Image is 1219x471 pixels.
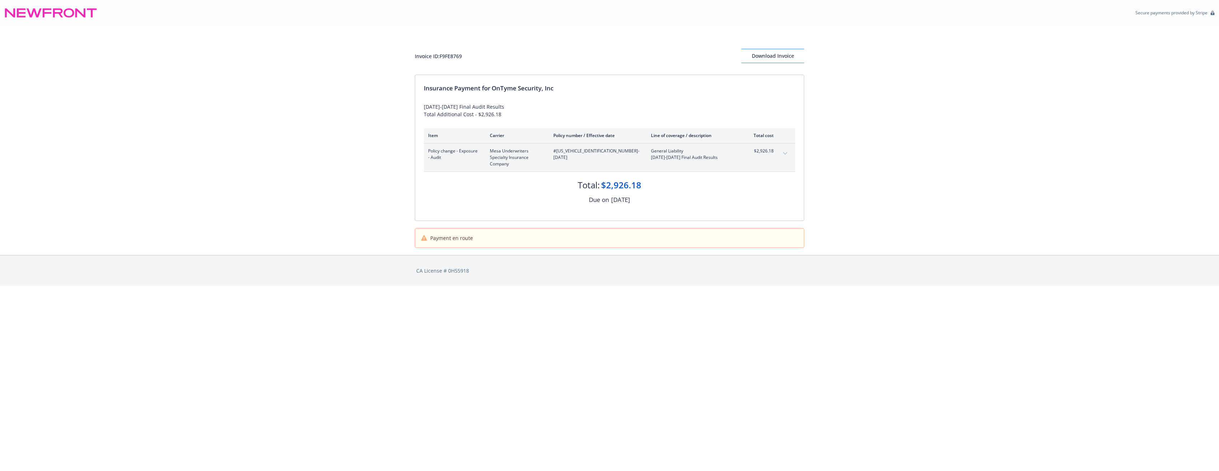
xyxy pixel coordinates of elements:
[490,148,542,167] span: Mesa Underwriters Specialty Insurance Company
[490,132,542,138] div: Carrier
[651,132,735,138] div: Line of coverage / description
[416,267,803,274] div: CA License # 0H55918
[428,132,478,138] div: Item
[553,148,639,161] span: #[US_VEHICLE_IDENTIFICATION_NUMBER] - [DATE]
[553,132,639,138] div: Policy number / Effective date
[578,179,600,191] div: Total:
[779,148,791,159] button: expand content
[601,179,641,191] div: $2,926.18
[651,148,735,161] span: General Liability[DATE]-[DATE] Final Audit Results
[651,154,735,161] span: [DATE]-[DATE] Final Audit Results
[747,148,774,154] span: $2,926.18
[424,143,795,171] div: Policy change - Exposure - AuditMesa Underwriters Specialty Insurance Company#[US_VEHICLE_IDENTIF...
[1135,10,1208,16] p: Secure payments provided by Stripe
[611,195,630,204] div: [DATE]
[415,52,462,60] div: Invoice ID: F9FE8769
[589,195,609,204] div: Due on
[428,148,478,161] span: Policy change - Exposure - Audit
[747,132,774,138] div: Total cost
[424,84,795,93] div: Insurance Payment for OnTyme Security, Inc
[741,49,804,63] button: Download Invoice
[651,148,735,154] span: General Liability
[430,234,473,242] span: Payment en route
[424,103,795,118] div: [DATE]-[DATE] Final Audit Results Total Additional Cost - $2,926.18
